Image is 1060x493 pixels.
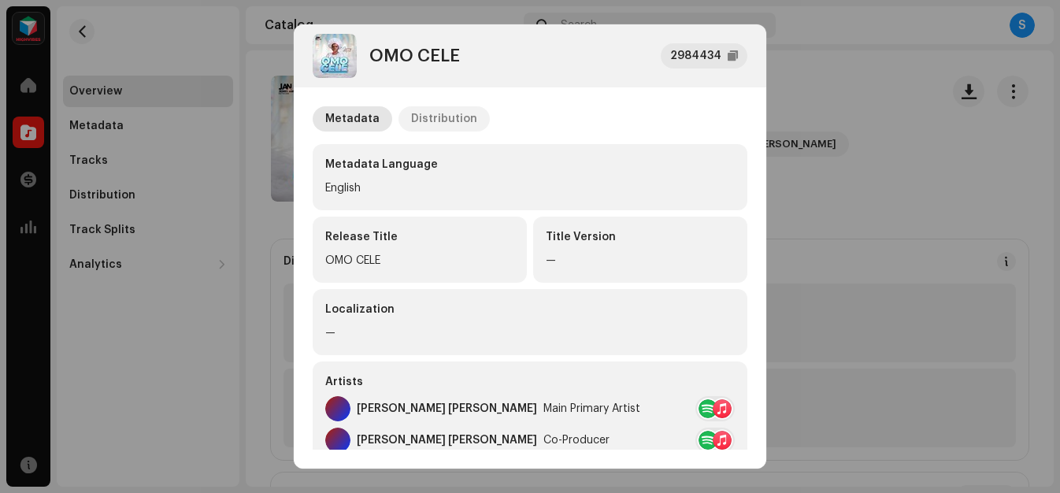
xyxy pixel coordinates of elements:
div: OMO CELE [325,251,514,270]
div: OMO CELE [369,46,460,65]
div: Main Primary Artist [543,402,640,415]
div: — [546,251,735,270]
div: Artists [325,374,735,390]
div: Localization [325,302,735,317]
div: [PERSON_NAME] [PERSON_NAME] [357,402,537,415]
div: — [325,324,735,343]
div: English [325,179,735,198]
div: Co-Producer [543,434,610,447]
div: [PERSON_NAME] [PERSON_NAME] [357,434,537,447]
div: 2984434 [670,46,721,65]
div: Release Title [325,229,514,245]
div: Metadata [325,106,380,132]
div: Distribution [411,106,477,132]
img: c5a4b8ce-a930-4b56-9947-2dd2a775b452 [313,34,357,78]
div: Metadata Language [325,157,735,172]
div: Title Version [546,229,735,245]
